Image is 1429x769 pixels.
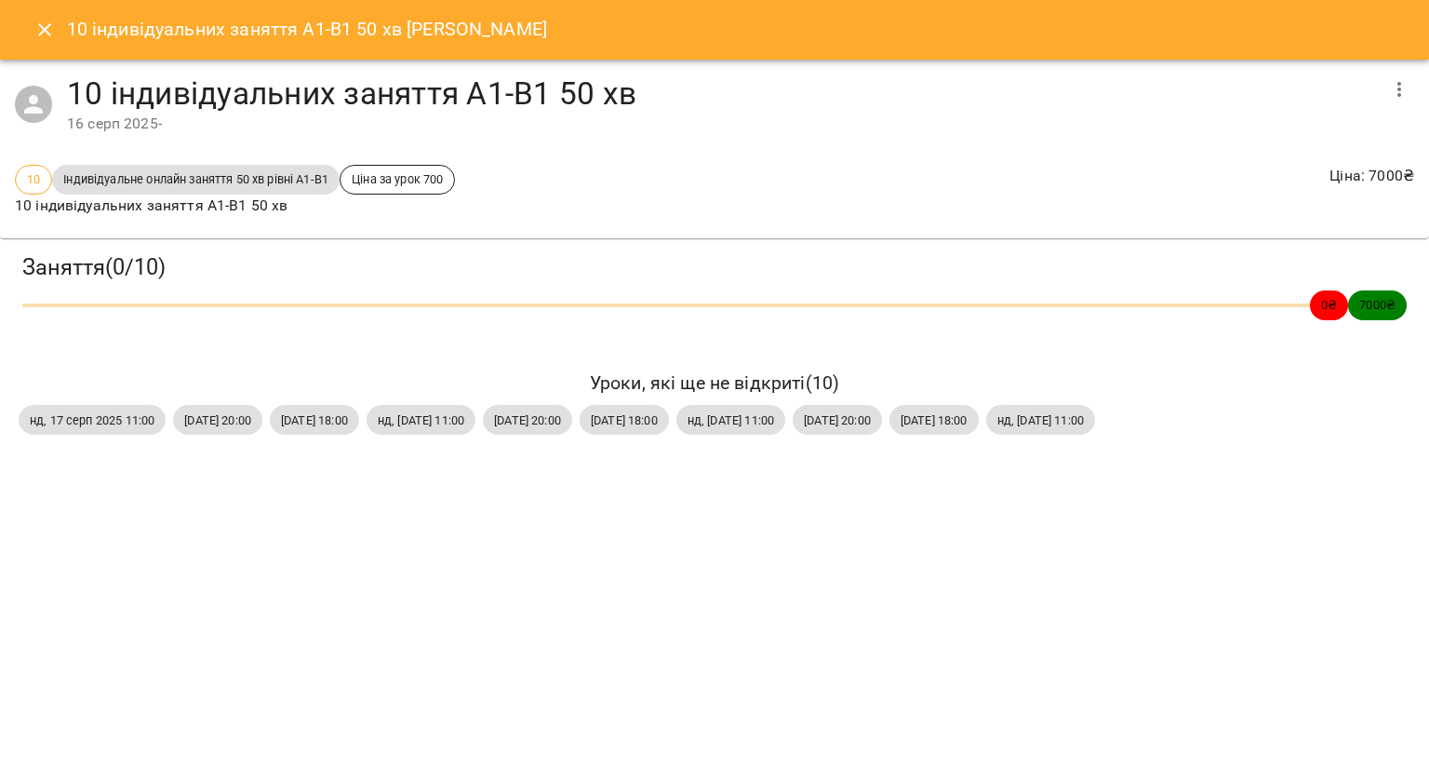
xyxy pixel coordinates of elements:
[483,411,572,429] span: [DATE] 20:00
[19,369,1410,398] h6: Уроки, які ще не відкриті ( 10 )
[367,411,475,429] span: нд, [DATE] 11:00
[15,195,455,217] p: 10 індивідуальних заняття А1-В1 50 хв
[22,253,1407,282] h3: Заняття ( 0 / 10 )
[341,170,454,188] span: Ціна за урок 700
[173,411,262,429] span: [DATE] 20:00
[889,411,979,429] span: [DATE] 18:00
[22,7,67,52] button: Close
[1348,296,1407,314] span: 7000 ₴
[52,170,340,188] span: Індивідуальне онлайн заняття 50 хв рівні А1-В1
[19,411,166,429] span: нд, 17 серп 2025 11:00
[986,411,1095,429] span: нд, [DATE] 11:00
[67,15,548,44] h6: 10 індивідуальних заняття А1-В1 50 хв [PERSON_NAME]
[793,411,882,429] span: [DATE] 20:00
[67,113,1377,135] div: 16 серп 2025 -
[270,411,359,429] span: [DATE] 18:00
[67,74,1377,113] h4: 10 індивідуальних заняття А1-В1 50 хв
[676,411,785,429] span: нд, [DATE] 11:00
[16,170,51,188] span: 10
[580,411,669,429] span: [DATE] 18:00
[1310,296,1348,314] span: 0 ₴
[1329,165,1414,187] p: Ціна : 7000 ₴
